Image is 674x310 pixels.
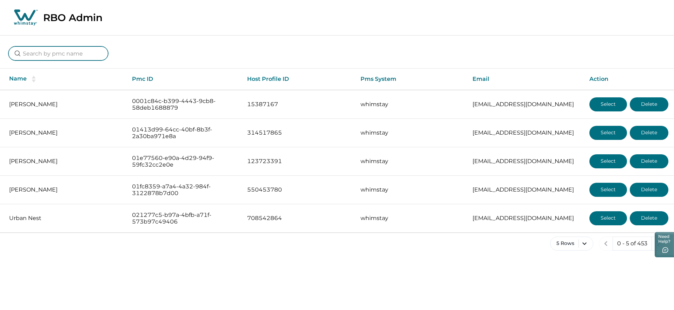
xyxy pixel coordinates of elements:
p: RBO Admin [43,12,103,24]
th: Pmc ID [126,69,242,90]
p: 314517865 [247,129,350,136]
th: Action [584,69,674,90]
button: Delete [630,126,668,140]
p: 01fc8359-a7a4-4a32-984f-3122878b7d00 [132,183,236,197]
th: Pms System [355,69,467,90]
p: [PERSON_NAME] [9,158,121,165]
button: 0 - 5 of 453 [613,237,652,251]
p: Urban Nest [9,215,121,222]
button: sorting [27,76,41,83]
button: previous page [599,237,613,251]
p: 021277c5-b97a-4bfb-a71f-573b97c49406 [132,212,236,225]
p: [EMAIL_ADDRESS][DOMAIN_NAME] [473,186,578,193]
th: Email [467,69,584,90]
button: Select [589,97,627,111]
p: whimstay [361,186,461,193]
p: 15387167 [247,101,350,108]
p: whimstay [361,101,461,108]
button: 5 Rows [550,237,593,251]
p: [EMAIL_ADDRESS][DOMAIN_NAME] [473,101,578,108]
p: whimstay [361,129,461,136]
p: [PERSON_NAME] [9,101,121,108]
p: 550453780 [247,186,350,193]
button: Select [589,183,627,197]
button: Delete [630,211,668,225]
p: 01413d99-64cc-40bf-8b3f-2a30ba971e8a [132,126,236,140]
p: 0 - 5 of 453 [617,240,647,247]
button: Select [589,154,627,168]
p: [PERSON_NAME] [9,129,121,136]
p: whimstay [361,158,461,165]
th: Host Profile ID [242,69,355,90]
input: Search by pmc name [8,46,108,60]
p: 123723391 [247,158,350,165]
button: Delete [630,154,668,168]
button: Select [589,126,627,140]
p: 01e77560-e90a-4d29-94f9-59fc32cc2e0e [132,155,236,168]
p: whimstay [361,215,461,222]
p: 708542864 [247,215,350,222]
button: Select [589,211,627,225]
button: Delete [630,97,668,111]
p: 0001c84c-b399-4443-9cb8-58deb1688879 [132,98,236,111]
p: [EMAIL_ADDRESS][DOMAIN_NAME] [473,129,578,136]
button: Delete [630,183,668,197]
p: [PERSON_NAME] [9,186,121,193]
p: [EMAIL_ADDRESS][DOMAIN_NAME] [473,215,578,222]
p: [EMAIL_ADDRESS][DOMAIN_NAME] [473,158,578,165]
button: next page [652,237,666,251]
